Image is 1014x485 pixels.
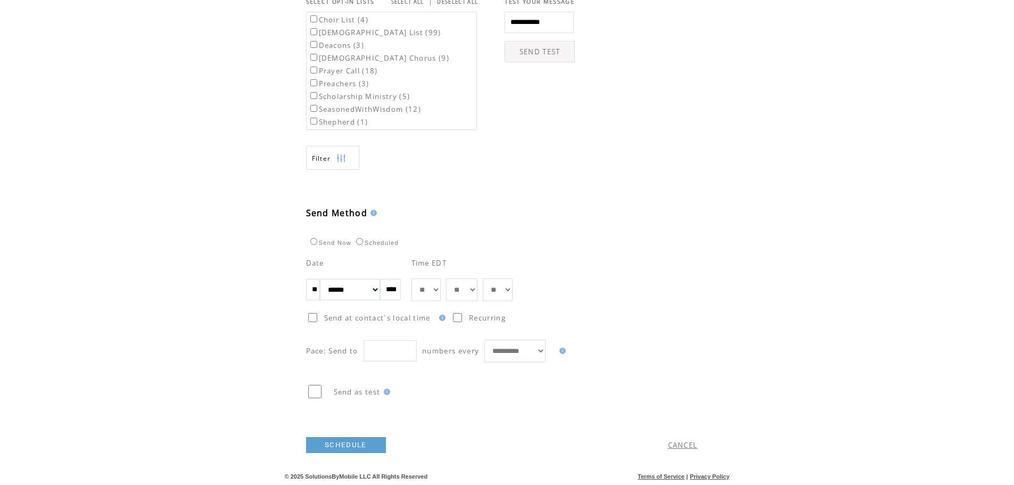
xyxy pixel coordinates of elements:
label: Scheduled [353,240,399,246]
img: filters.png [336,146,346,170]
label: Choir List (4) [308,15,369,24]
img: help.gif [381,389,390,395]
a: Privacy Policy [690,473,730,480]
input: Send Now [310,238,317,245]
span: Send at contact`s local time [324,313,431,323]
span: © 2025 SolutionsByMobile LLC All Rights Reserved [285,473,428,480]
span: numbers every [422,346,479,356]
label: Send Now [308,240,351,246]
span: Send as test [334,387,381,397]
label: [DEMOGRAPHIC_DATA] Chorus (9) [308,53,450,63]
label: [DEMOGRAPHIC_DATA] List (99) [308,28,441,37]
input: Prayer Call (18) [310,67,317,73]
span: Recurring [469,313,506,323]
input: SeasonedWithWisdom (12) [310,105,317,112]
label: Shepherd (1) [308,117,368,127]
a: Filter [306,146,359,170]
span: Pace: Send to [306,346,358,356]
label: Scholarship Ministry (5) [308,92,410,101]
input: Shepherd (1) [310,118,317,125]
input: Preachers (3) [310,79,317,86]
a: CANCEL [668,440,698,450]
input: Choir List (4) [310,15,317,22]
label: Deacons (3) [308,40,365,50]
label: Preachers (3) [308,79,369,88]
input: [DEMOGRAPHIC_DATA] List (99) [310,28,317,35]
img: help.gif [436,315,446,321]
input: Scheduled [356,238,363,245]
input: [DEMOGRAPHIC_DATA] Chorus (9) [310,54,317,61]
input: Scholarship Ministry (5) [310,92,317,99]
span: Time EDT [411,258,447,268]
label: Prayer Call (18) [308,66,378,76]
a: SCHEDULE [306,437,386,453]
a: SEND TEST [505,41,575,62]
img: help.gif [367,210,377,216]
img: help.gif [556,348,566,354]
span: | [686,473,688,480]
input: Deacons (3) [310,41,317,48]
a: Terms of Service [638,473,685,480]
span: Show filters [312,154,331,163]
span: Send Method [306,207,368,219]
label: SeasonedWithWisdom (12) [308,104,422,114]
span: Date [306,258,324,268]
